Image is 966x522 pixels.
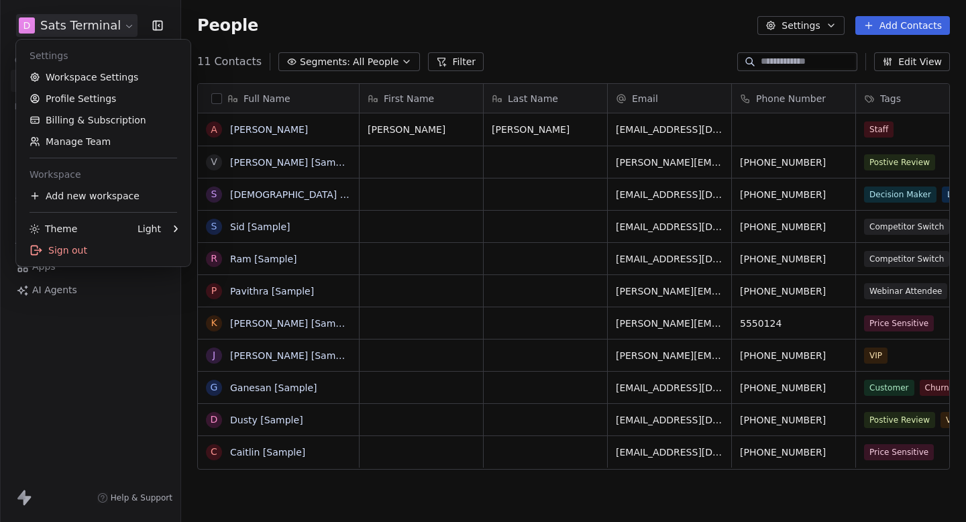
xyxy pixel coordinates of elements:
[21,240,185,261] div: Sign out
[21,131,185,152] a: Manage Team
[21,109,185,131] a: Billing & Subscription
[21,185,185,207] div: Add new workspace
[21,45,185,66] div: Settings
[21,66,185,88] a: Workspace Settings
[30,222,77,236] div: Theme
[21,164,185,185] div: Workspace
[21,88,185,109] a: Profile Settings
[138,222,161,236] div: Light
